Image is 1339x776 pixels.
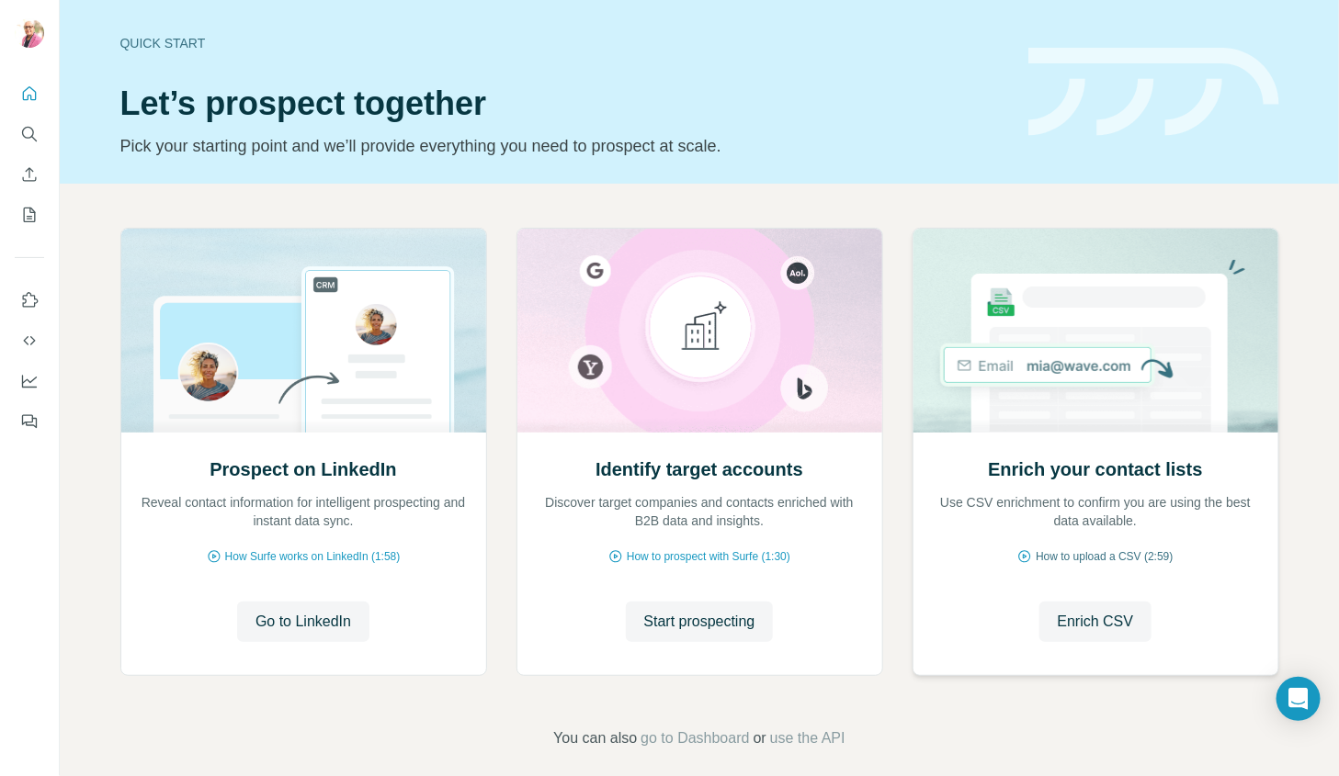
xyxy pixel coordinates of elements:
span: How Surfe works on LinkedIn (1:58) [225,548,401,565]
button: Use Surfe API [15,324,44,357]
h2: Identify target accounts [596,456,803,482]
h2: Enrich your contact lists [988,456,1202,482]
button: go to Dashboard [641,727,749,749]
button: Enrich CSV [1039,602,1152,642]
img: banner [1028,48,1279,137]
p: Use CSV enrichment to confirm you are using the best data available. [932,493,1260,530]
img: Enrich your contact lists [913,229,1279,433]
button: Quick start [15,77,44,110]
button: Feedback [15,405,44,438]
img: Prospect on LinkedIn [120,229,487,433]
p: Pick your starting point and we’ll provide everything you need to prospect at scale. [120,133,1006,159]
button: Go to LinkedIn [237,602,369,642]
div: Quick start [120,34,1006,52]
img: Avatar [15,18,44,48]
button: Enrich CSV [15,158,44,191]
button: Dashboard [15,365,44,398]
span: How to prospect with Surfe (1:30) [627,548,790,565]
h2: Prospect on LinkedIn [210,456,396,482]
button: Search [15,118,44,151]
div: Open Intercom Messenger [1277,677,1321,721]
span: Go to LinkedIn [255,611,351,633]
span: How to upload a CSV (2:59) [1036,548,1173,565]
button: Use Surfe on LinkedIn [15,284,44,317]
span: You can also [553,727,637,749]
span: Start prospecting [644,611,755,633]
span: Enrich CSV [1058,611,1134,633]
span: or [754,727,766,749]
p: Discover target companies and contacts enriched with B2B data and insights. [536,493,864,530]
button: My lists [15,198,44,231]
h1: Let’s prospect together [120,85,1006,122]
img: Identify target accounts [516,229,883,433]
button: use the API [770,727,845,749]
button: Start prospecting [626,602,774,642]
p: Reveal contact information for intelligent prospecting and instant data sync. [140,493,468,530]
